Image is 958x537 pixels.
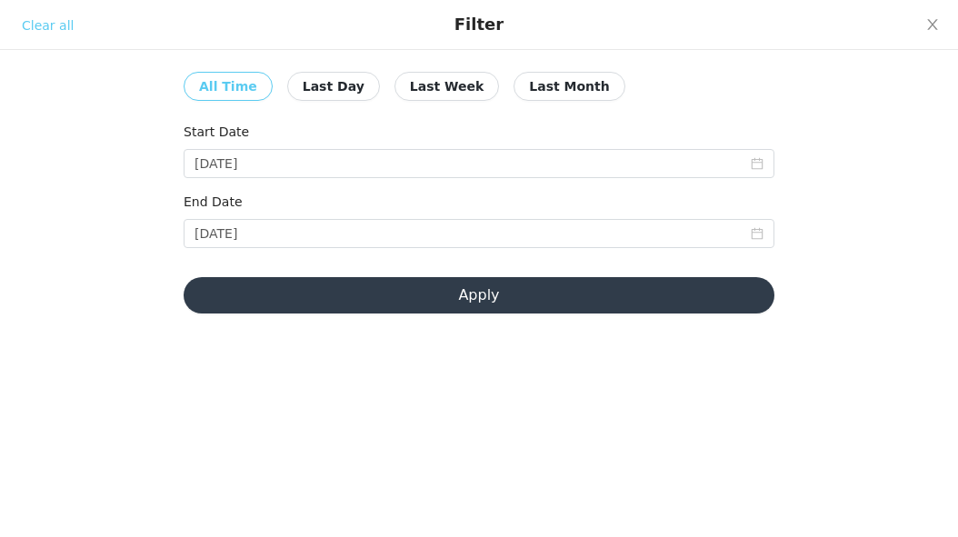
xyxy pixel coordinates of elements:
[751,227,763,240] i: icon: calendar
[514,72,624,101] button: Last Month
[22,16,74,35] div: Clear all
[184,124,249,139] label: Start Date
[287,72,380,101] button: Last Day
[184,194,243,209] label: End Date
[925,17,940,32] i: icon: close
[454,15,504,35] div: Filter
[184,72,273,101] button: All Time
[394,72,500,101] button: Last Week
[751,157,763,170] i: icon: calendar
[184,277,774,313] button: Apply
